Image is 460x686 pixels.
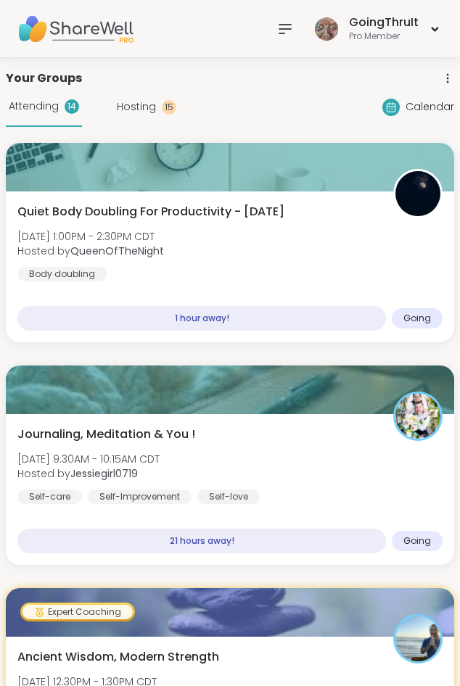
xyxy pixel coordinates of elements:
div: GoingThruIt [349,15,419,30]
div: 14 [65,99,79,114]
span: Quiet Body Doubling For Productivity - [DATE] [17,203,284,220]
div: 1 hour away! [17,306,386,331]
img: Jessiegirl0719 [395,394,440,439]
span: Going [403,313,431,324]
div: Body doubling [17,267,107,281]
span: Going [403,535,431,547]
span: Your Groups [6,70,82,87]
span: [DATE] 1:00PM - 2:30PM CDT [17,229,164,244]
span: Journaling, Meditation & You ! [17,426,195,443]
span: [DATE] 9:30AM - 10:15AM CDT [17,452,160,466]
img: GoingThruIt [315,17,338,41]
div: 15 [162,100,176,115]
img: GokuCloud [395,616,440,661]
span: Ancient Wisdom, Modern Strength [17,648,219,666]
div: Self-care [17,489,82,504]
b: Jessiegirl0719 [70,466,138,481]
img: QueenOfTheNight [395,171,440,216]
div: 21 hours away! [17,529,386,553]
div: Self-Improvement [88,489,192,504]
div: Expert Coaching [22,605,133,619]
span: Hosting [117,99,156,115]
span: Calendar [406,99,454,115]
b: QueenOfTheNight [70,244,164,258]
span: Attending [9,99,59,114]
img: ShareWell Nav Logo [17,4,134,54]
div: Pro Member [349,30,419,43]
span: Hosted by [17,466,160,481]
div: Self-love [197,489,260,504]
span: Hosted by [17,244,164,258]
